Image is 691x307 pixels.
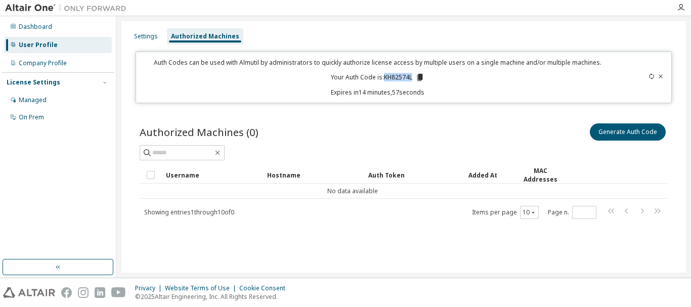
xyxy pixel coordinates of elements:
[19,96,47,104] div: Managed
[19,59,67,67] div: Company Profile
[166,167,259,183] div: Username
[19,113,44,121] div: On Prem
[95,287,105,298] img: linkedin.svg
[519,166,562,184] div: MAC Addresses
[134,32,158,40] div: Settings
[61,287,72,298] img: facebook.svg
[111,287,126,298] img: youtube.svg
[5,3,132,13] img: Altair One
[468,167,511,183] div: Added At
[135,292,291,301] p: © 2025 Altair Engineering, Inc. All Rights Reserved.
[144,208,234,216] span: Showing entries 1 through 10 of 0
[548,206,596,219] span: Page n.
[140,125,258,139] span: Authorized Machines (0)
[331,73,424,82] p: Your Auth Code is: KH82574L
[19,41,58,49] div: User Profile
[472,206,539,219] span: Items per page
[135,284,165,292] div: Privacy
[142,88,613,97] p: Expires in 14 minutes, 57 seconds
[7,78,60,86] div: License Settings
[267,167,360,183] div: Hostname
[19,23,52,31] div: Dashboard
[78,287,89,298] img: instagram.svg
[590,123,666,141] button: Generate Auth Code
[523,208,536,216] button: 10
[140,184,566,199] td: No data available
[165,284,239,292] div: Website Terms of Use
[239,284,291,292] div: Cookie Consent
[142,58,613,67] p: Auth Codes can be used with Almutil by administrators to quickly authorize license access by mult...
[171,32,239,40] div: Authorized Machines
[368,167,460,183] div: Auth Token
[3,287,55,298] img: altair_logo.svg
